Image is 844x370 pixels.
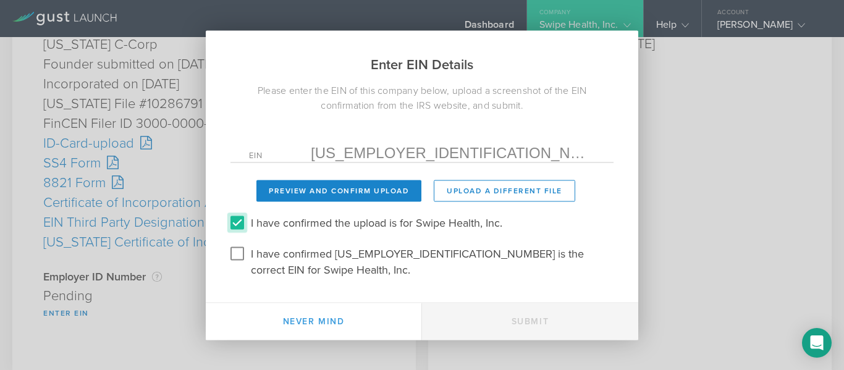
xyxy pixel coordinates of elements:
[206,30,638,83] h2: Enter EIN Details
[311,143,595,162] input: Required
[251,212,502,230] label: I have confirmed the upload is for Swipe Health, Inc.
[206,83,638,112] div: Please enter the EIN of this company below, upload a screenshot of the EIN confirmation from the ...
[251,243,610,277] label: I have confirmed [US_EMPLOYER_IDENTIFICATION_NUMBER] is the correct EIN for Swipe Health, Inc.
[802,328,832,358] div: Open Intercom Messenger
[422,303,638,340] button: Submit
[434,180,575,201] button: Upload a different File
[206,303,422,340] button: Never mind
[256,180,421,201] button: Preview and Confirm Upload
[249,151,311,162] label: EIN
